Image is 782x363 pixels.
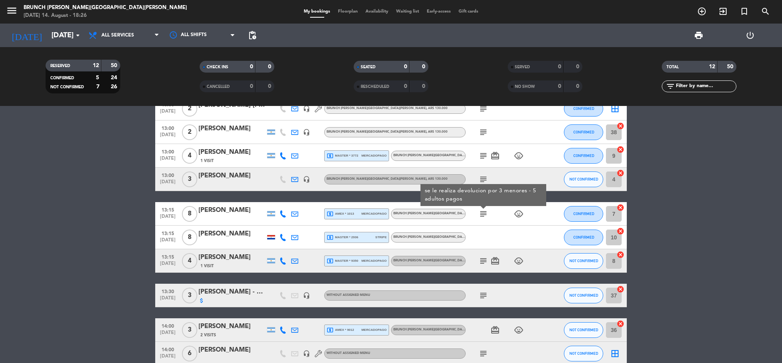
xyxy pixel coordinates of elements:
[576,64,581,69] strong: 0
[327,130,448,133] span: Brunch [PERSON_NAME][GEOGRAPHIC_DATA][PERSON_NAME]
[393,259,493,262] span: Brunch [PERSON_NAME][GEOGRAPHIC_DATA][PERSON_NAME]
[6,27,48,44] i: [DATE]
[158,296,178,305] span: [DATE]
[697,7,707,16] i: add_circle_outline
[558,84,561,89] strong: 0
[573,130,594,134] span: CONFIRMED
[426,177,448,181] span: , ARS 130.000
[745,31,755,40] i: power_settings_new
[198,205,265,215] div: [PERSON_NAME]
[576,84,581,89] strong: 0
[93,63,99,68] strong: 12
[564,206,603,222] button: CONFIRMED
[564,124,603,140] button: CONFIRMED
[198,321,265,332] div: [PERSON_NAME]
[727,64,735,69] strong: 50
[425,187,542,203] div: se le realiza devolucion por 3 menores - 5 adultos pagos
[111,75,119,80] strong: 24
[327,257,358,264] span: master * 9350
[393,154,493,157] span: Brunch [PERSON_NAME][GEOGRAPHIC_DATA][PERSON_NAME]
[182,288,197,303] span: 3
[158,354,178,363] span: [DATE]
[303,129,310,136] i: headset_mic
[573,235,594,239] span: CONFIRMED
[564,322,603,338] button: NOT CONFIRMED
[393,328,493,331] span: Brunch [PERSON_NAME][GEOGRAPHIC_DATA][PERSON_NAME]
[694,31,703,40] span: print
[200,263,214,269] span: 1 Visit
[393,235,493,239] span: Brunch [PERSON_NAME][GEOGRAPHIC_DATA][PERSON_NAME]
[327,210,334,217] i: local_atm
[479,291,488,300] i: subject
[198,297,205,304] i: attach_money
[6,5,18,19] button: menu
[198,171,265,181] div: [PERSON_NAME]
[514,151,523,161] i: child_care
[490,151,500,161] i: card_giftcard
[158,345,178,354] span: 14:00
[569,351,598,356] span: NOT CONFIRMED
[327,294,370,297] span: Without assigned menu
[327,152,358,159] span: master * 3772
[490,325,500,335] i: card_giftcard
[569,177,598,181] span: NOT CONFIRMED
[200,332,216,338] span: 2 Visits
[303,105,310,112] i: headset_mic
[96,75,99,80] strong: 5
[303,176,310,183] i: headset_mic
[573,153,594,158] span: CONFIRMED
[675,82,736,91] input: Filter by name...
[404,84,407,89] strong: 0
[111,84,119,89] strong: 26
[158,252,178,261] span: 13:15
[158,132,178,141] span: [DATE]
[158,261,178,270] span: [DATE]
[564,148,603,164] button: CONFIRMED
[362,9,392,14] span: Availability
[158,170,178,179] span: 13:00
[327,327,354,334] span: amex * 9012
[200,158,214,164] span: 1 Visit
[327,257,334,264] i: local_atm
[182,148,197,164] span: 4
[6,5,18,16] i: menu
[479,104,488,113] i: subject
[426,107,448,110] span: , ARS 130.000
[564,171,603,187] button: NOT CONFIRMED
[24,12,187,20] div: [DATE] 14. August - 18:26
[479,151,488,161] i: subject
[158,123,178,132] span: 13:00
[96,84,99,89] strong: 7
[455,9,482,14] span: Gift cards
[207,65,228,69] span: CHECK INS
[303,350,310,357] i: headset_mic
[198,287,265,297] div: [PERSON_NAME] - Sommelier Duhau
[158,286,178,296] span: 13:30
[327,352,370,355] span: Without assigned menu
[558,64,561,69] strong: 0
[182,346,197,361] span: 6
[362,327,387,332] span: mercadopago
[158,147,178,156] span: 13:00
[158,205,178,214] span: 13:15
[198,345,265,355] div: [PERSON_NAME]
[569,293,598,297] span: NOT CONFIRMED
[101,33,134,38] span: All services
[327,152,334,159] i: local_atm
[740,7,749,16] i: turned_in_not
[617,204,624,212] i: cancel
[73,31,83,40] i: arrow_drop_down
[569,328,598,332] span: NOT CONFIRMED
[268,64,273,69] strong: 0
[182,230,197,245] span: 8
[24,4,187,12] div: Brunch [PERSON_NAME][GEOGRAPHIC_DATA][PERSON_NAME]
[50,64,70,68] span: RESERVED
[610,104,620,113] i: border_all
[392,9,423,14] span: Waiting list
[617,227,624,235] i: cancel
[423,9,455,14] span: Early-access
[375,235,387,240] span: stripe
[569,259,598,263] span: NOT CONFIRMED
[158,330,178,339] span: [DATE]
[248,31,257,40] span: pending_actions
